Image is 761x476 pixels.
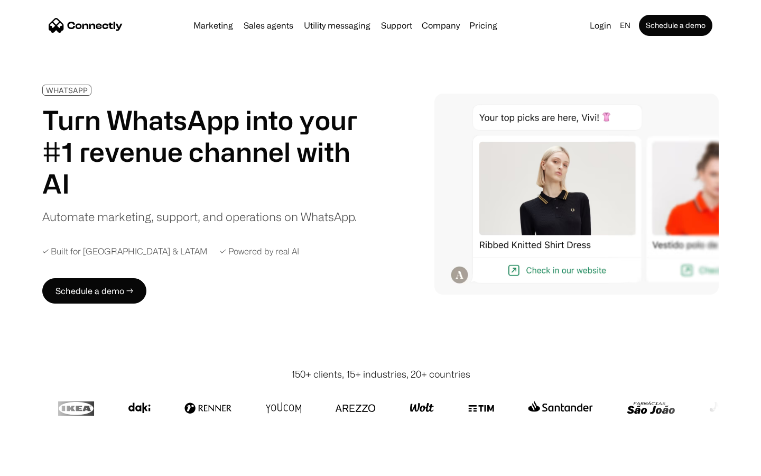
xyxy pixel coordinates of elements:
[419,18,463,33] div: Company
[586,18,616,33] a: Login
[220,246,299,257] div: ✓ Powered by real AI
[42,104,370,199] h1: Turn WhatsApp into your #1 revenue channel with AI
[291,367,470,381] div: 150+ clients, 15+ industries, 20+ countries
[616,18,637,33] div: en
[42,278,146,304] a: Schedule a demo →
[42,246,207,257] div: ✓ Built for [GEOGRAPHIC_DATA] & LATAM
[639,15,712,36] a: Schedule a demo
[239,21,298,30] a: Sales agents
[21,457,63,472] ul: Language list
[42,208,357,225] div: Automate marketing, support, and operations on WhatsApp.
[422,18,460,33] div: Company
[46,86,88,94] div: WHATSAPP
[189,21,237,30] a: Marketing
[377,21,416,30] a: Support
[49,17,123,33] a: home
[620,18,630,33] div: en
[11,456,63,472] aside: Language selected: English
[465,21,502,30] a: Pricing
[300,21,375,30] a: Utility messaging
